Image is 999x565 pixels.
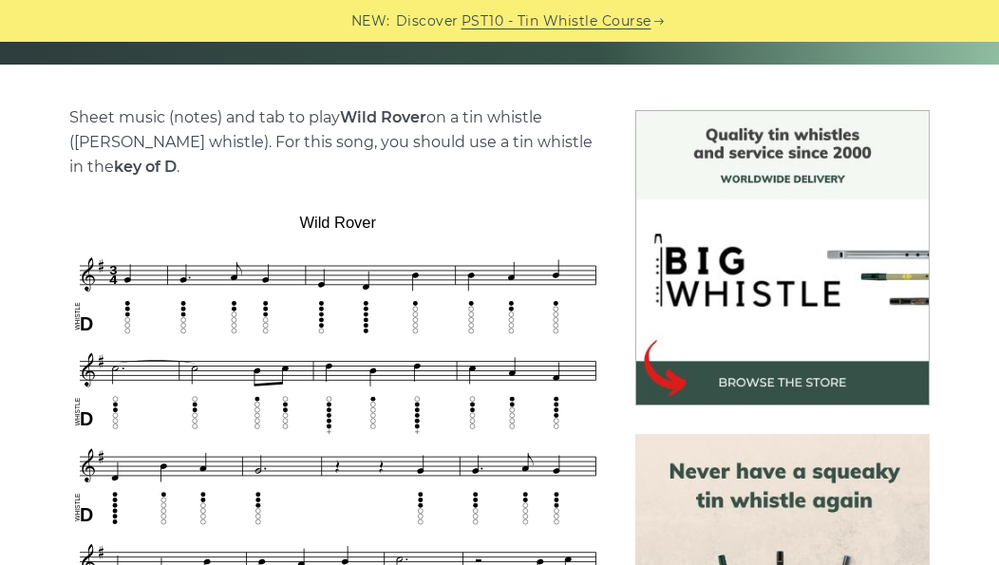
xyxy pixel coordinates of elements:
[462,10,651,32] a: PST10 - Tin Whistle Course
[69,105,607,179] p: Sheet music (notes) and tab to play on a tin whistle ([PERSON_NAME] whistle). For this song, you ...
[396,10,459,32] span: Discover
[114,158,177,176] strong: key of D
[351,10,390,32] span: NEW:
[340,108,426,126] strong: Wild Rover
[635,110,931,405] img: BigWhistle Tin Whistle Store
